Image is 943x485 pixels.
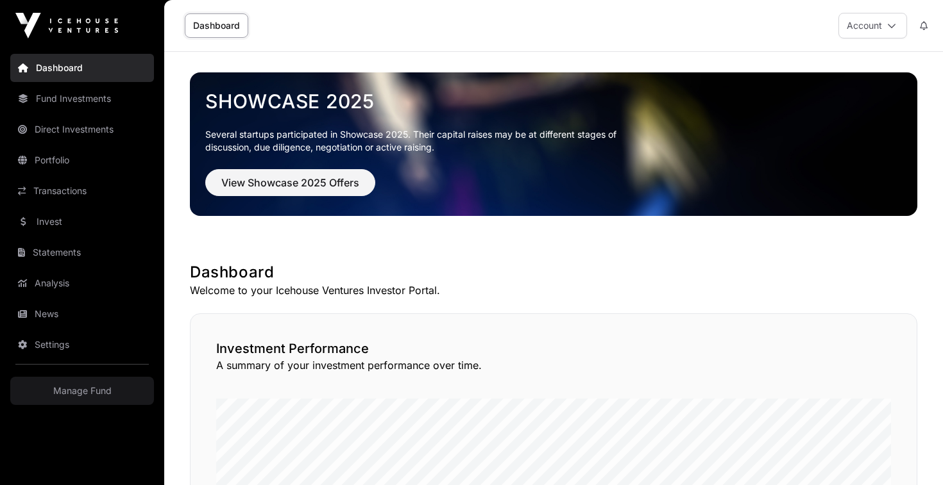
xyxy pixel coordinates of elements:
[10,331,154,359] a: Settings
[10,269,154,297] a: Analysis
[10,208,154,236] a: Invest
[205,90,902,113] a: Showcase 2025
[10,54,154,82] a: Dashboard
[216,358,891,373] p: A summary of your investment performance over time.
[190,283,917,298] p: Welcome to your Icehouse Ventures Investor Portal.
[10,177,154,205] a: Transactions
[216,340,891,358] h2: Investment Performance
[879,423,943,485] iframe: Chat Widget
[205,169,375,196] button: View Showcase 2025 Offers
[221,175,359,190] span: View Showcase 2025 Offers
[205,128,636,154] p: Several startups participated in Showcase 2025. Their capital raises may be at different stages o...
[838,13,907,38] button: Account
[10,377,154,405] a: Manage Fund
[10,115,154,144] a: Direct Investments
[190,72,917,216] img: Showcase 2025
[185,13,248,38] a: Dashboard
[205,182,375,195] a: View Showcase 2025 Offers
[15,13,118,38] img: Icehouse Ventures Logo
[10,85,154,113] a: Fund Investments
[10,146,154,174] a: Portfolio
[10,300,154,328] a: News
[190,262,917,283] h1: Dashboard
[10,238,154,267] a: Statements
